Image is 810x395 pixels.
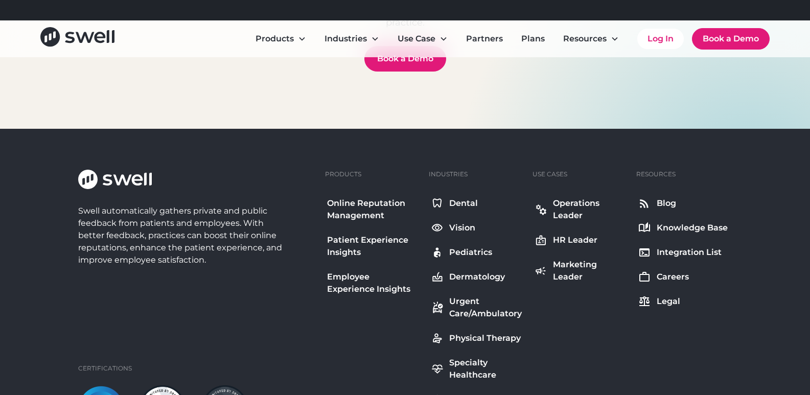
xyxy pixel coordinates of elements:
div: Use Cases [533,170,567,179]
a: Dermatology [429,269,524,285]
a: Plans [513,29,553,49]
a: Vision [429,220,524,236]
div: Products [256,33,294,45]
div: Dermatology [449,271,505,283]
a: Partners [458,29,511,49]
a: Book a Demo [364,46,446,72]
div: Online Reputation Management [327,197,419,222]
a: Legal [636,293,730,310]
a: Specialty Healthcare [429,355,524,383]
div: Specialty Healthcare [449,357,522,381]
a: HR Leader [533,232,628,248]
div: Resources [555,29,627,49]
div: Swell automatically gathers private and public feedback from patients and employees. With better ... [78,205,287,266]
div: Use Case [398,33,435,45]
a: Blog [636,195,730,212]
a: Patient Experience Insights [325,232,421,261]
div: Urgent Care/Ambulatory [449,295,522,320]
div: Industries [429,170,468,179]
div: Resources [563,33,607,45]
a: Operations Leader [533,195,628,224]
div: Products [247,29,314,49]
a: Log In [637,29,684,49]
div: HR Leader [553,234,597,246]
div: Resources [636,170,676,179]
div: Pediatrics [449,246,492,259]
div: Certifications [78,364,132,373]
a: Knowledge Base [636,220,730,236]
a: Physical Therapy [429,330,524,346]
div: Industries [325,33,367,45]
div: Industries [316,29,387,49]
a: Urgent Care/Ambulatory [429,293,524,322]
div: Marketing Leader [553,259,626,283]
div: Blog [657,197,676,210]
div: Products [325,170,361,179]
a: Integration List [636,244,730,261]
div: Careers [657,271,689,283]
a: Dental [429,195,524,212]
div: Physical Therapy [449,332,521,344]
div: Employee Experience Insights [327,271,419,295]
a: Book a Demo [692,28,770,50]
div: Integration List [657,246,722,259]
a: home [40,27,114,50]
a: Marketing Leader [533,257,628,285]
div: Use Case [389,29,456,49]
a: Pediatrics [429,244,524,261]
div: Vision [449,222,475,234]
div: Knowledge Base [657,222,728,234]
div: Patient Experience Insights [327,234,419,259]
a: Careers [636,269,730,285]
div: Operations Leader [553,197,626,222]
a: Employee Experience Insights [325,269,421,297]
a: Online Reputation Management [325,195,421,224]
div: Dental [449,197,478,210]
div: Legal [657,295,680,308]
